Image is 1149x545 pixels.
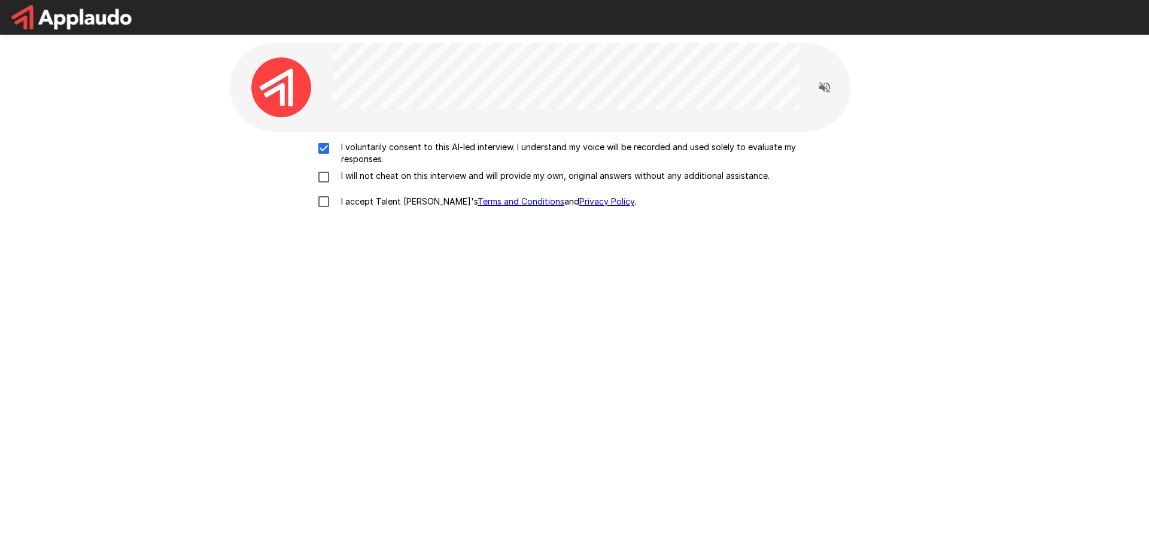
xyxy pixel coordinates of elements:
p: I accept Talent [PERSON_NAME]'s and . [336,196,636,208]
button: Read questions aloud [813,75,837,99]
p: I will not cheat on this interview and will provide my own, original answers without any addition... [336,170,770,182]
p: I voluntarily consent to this AI-led interview. I understand my voice will be recorded and used s... [336,141,838,165]
a: Terms and Conditions [478,196,564,206]
img: applaudo_avatar.png [251,57,311,117]
a: Privacy Policy [579,196,634,206]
